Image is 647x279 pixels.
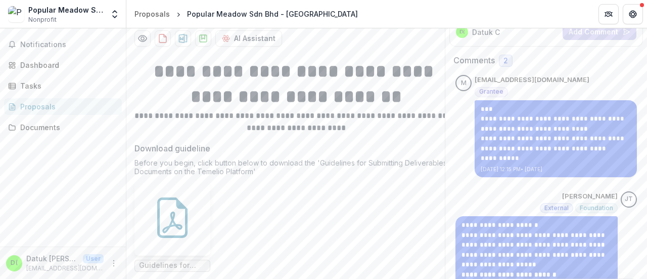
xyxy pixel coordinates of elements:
p: Datuk C [472,27,500,37]
nav: breadcrumb [130,7,362,21]
a: Proposals [4,98,122,115]
a: Proposals [130,7,174,21]
button: download-proposal [195,30,211,47]
div: Documents [20,122,114,133]
span: 2 [503,57,508,65]
p: [PERSON_NAME] [562,191,618,202]
span: Grantee [479,88,503,95]
p: [EMAIL_ADDRESS][DOMAIN_NAME] [475,75,589,85]
div: Datuk Chia Hui Yen (Grace) [459,29,465,34]
button: Get Help [623,4,643,24]
p: User [83,254,104,263]
a: Tasks [4,77,122,94]
button: AI Assistant [215,30,282,47]
button: download-proposal [175,30,191,47]
button: Open entity switcher [108,4,122,24]
button: Partners [598,4,619,24]
button: More [108,257,120,269]
button: Add Comment [563,24,636,40]
a: Dashboard [4,57,122,73]
div: Dashboard [20,60,114,70]
div: mealinbox@pmeadow.com [461,80,467,87]
span: Guidelines for Submitting Deliverables Documents.pdf [139,261,206,270]
p: [DATE] 12:15 PM • [DATE] [481,166,631,173]
div: Josselyn Tan [625,196,633,203]
button: Preview 50caf415-ee49-46ee-a9d5-8b28e14bf978-1.pdf [134,30,151,47]
img: Popular Meadow Sdn Bhd [8,6,24,22]
div: Before you begin, click button below to download the 'Guidelines for Submitting Deliverables Docu... [134,158,458,180]
p: Download guideline [134,142,210,154]
div: Datuk Chia Hui Yen (Grace) [11,260,18,266]
div: Popular Meadow Sdn Bhd - [GEOGRAPHIC_DATA] [187,9,358,19]
button: Notifications [4,36,122,53]
h2: Comments [453,56,495,65]
p: [EMAIL_ADDRESS][DOMAIN_NAME] [26,264,104,273]
span: Foundation [580,205,613,212]
button: download-proposal [155,30,171,47]
a: Documents [4,119,122,136]
span: Notifications [20,41,118,49]
div: Tasks [20,81,114,91]
div: Popular Meadow Sdn Bhd [28,5,104,15]
div: Proposals [20,101,114,112]
span: External [544,205,569,212]
p: Datuk [PERSON_NAME] ([PERSON_NAME]) [26,253,79,264]
div: Proposals [134,9,170,19]
div: Guidelines for Submitting Deliverables Documents.pdf [134,180,210,272]
span: Nonprofit [28,15,57,24]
